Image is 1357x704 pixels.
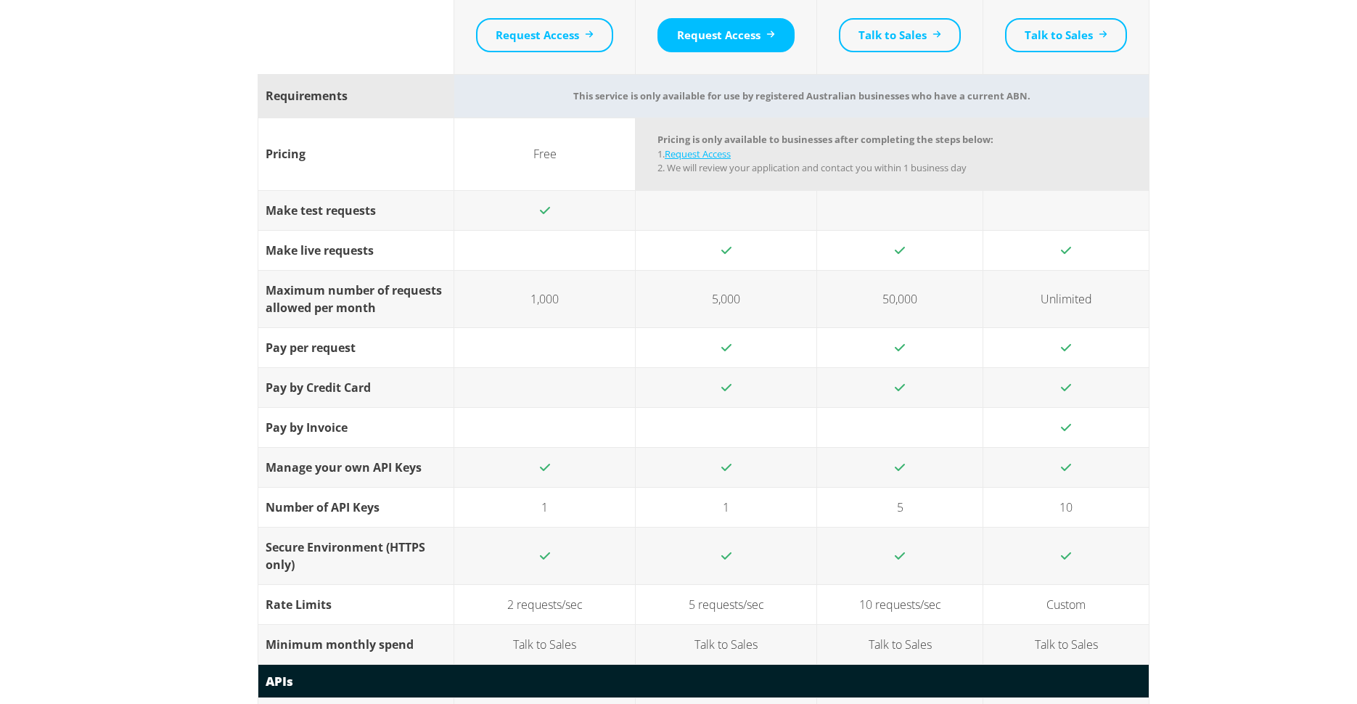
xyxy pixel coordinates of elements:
[636,624,817,664] td: Talk to Sales
[476,18,613,52] a: Request Access
[258,664,1149,698] th: APIs
[983,270,1149,327] td: Unlimited
[983,624,1149,664] td: Talk to Sales
[657,18,795,52] a: Request Access
[266,596,446,613] div: Rate Limits
[454,624,636,664] td: Talk to Sales
[266,539,446,573] div: Secure Environment (HTTPS only)
[817,584,983,624] td: 10 requests/sec
[454,118,636,191] td: Free
[266,87,446,105] div: Requirements
[983,584,1149,624] td: Custom
[636,118,1149,191] td: Pricing is only available to businesses after completing the steps below:
[266,145,446,163] div: Pricing
[266,379,446,396] div: Pay by Credit Card
[266,499,446,516] div: Number of API Keys
[454,270,636,327] td: 1,000
[266,202,446,219] div: Make test requests
[657,147,967,175] span: 1. 2. We will review your application and contact you within 1 business day
[665,147,731,160] a: Request Access
[266,419,446,436] div: Pay by Invoice
[266,636,446,653] div: Minimum monthly spend
[454,487,636,527] td: 1
[266,459,446,476] div: Manage your own API Keys
[454,74,1149,118] td: This service is only available for use by registered Australian businesses who have a current ABN.
[454,584,636,624] td: 2 requests/sec
[266,282,446,316] div: Maximum number of requests allowed per month
[636,270,817,327] td: 5,000
[817,624,983,664] td: Talk to Sales
[817,270,983,327] td: 50,000
[983,487,1149,527] td: 10
[817,487,983,527] td: 5
[839,18,961,52] a: Talk to Sales
[266,339,446,356] div: Pay per request
[266,242,446,259] div: Make live requests
[636,584,817,624] td: 5 requests/sec
[636,487,817,527] td: 1
[1005,18,1127,52] a: Talk to Sales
